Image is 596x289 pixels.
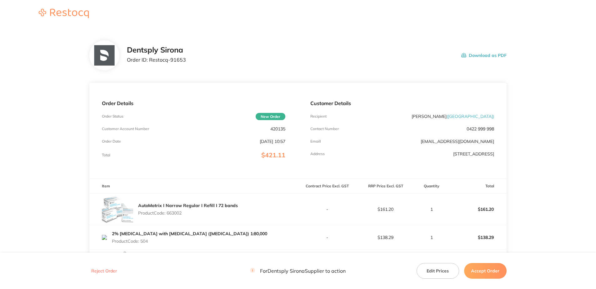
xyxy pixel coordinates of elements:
th: RRP Price Excl. GST [356,179,415,194]
span: New Order [256,113,285,120]
button: Reject Order [89,268,119,274]
button: Accept Order [464,263,507,279]
p: Order Date [102,139,121,144]
th: Total [448,179,507,194]
th: Quantity [415,179,448,194]
p: $138.29 [357,235,414,240]
p: For Dentsply Sirona Supplier to action [250,268,346,274]
p: Total [102,153,110,157]
p: - [298,235,356,240]
img: am52MW16eg [102,235,107,240]
p: - [298,207,356,212]
p: Contact Number [310,127,339,131]
p: $161.20 [357,207,414,212]
p: Address [310,152,325,156]
p: $138.29 [448,230,506,245]
span: $421.11 [261,151,285,159]
button: Edit Prices [417,263,459,279]
p: Product Code: 663002 [138,210,238,215]
p: 420135 [270,126,285,131]
p: $161.20 [448,202,506,217]
p: Customer Account Number [102,127,149,131]
p: 1 [415,207,448,212]
h2: Dentsply Sirona [127,46,186,54]
img: NmVnMjBsZQ [102,194,133,225]
img: Restocq logo [33,9,95,18]
button: Download as PDF [461,46,507,65]
p: 1 [415,235,448,240]
p: Emaill [310,139,321,144]
th: Contract Price Excl. GST [298,179,356,194]
span: ( [GEOGRAPHIC_DATA] ) [447,114,494,119]
p: [DATE] 10:57 [260,139,285,144]
a: AutoMatrix I Narrow Regular I Refill I 72 bands [138,203,238,208]
p: [PERSON_NAME] [412,114,494,119]
p: Customer Details [310,100,494,106]
p: 0422 999 998 [467,126,494,131]
a: [EMAIL_ADDRESS][DOMAIN_NAME] [421,139,494,144]
p: Order Status [102,114,123,119]
p: Order Details [102,100,285,106]
p: Order ID: Restocq- 91653 [127,57,186,63]
p: Recipient [310,114,327,119]
p: Product Code: 504 [112,239,267,244]
a: 2% [MEDICAL_DATA] with [MEDICAL_DATA] ([MEDICAL_DATA]) 1:80,000 [112,231,267,236]
img: MzUxbWNuNA [102,250,133,281]
p: [STREET_ADDRESS] [453,151,494,156]
img: NTllNzd2NQ [94,45,114,66]
a: Restocq logo [33,9,95,19]
th: Item [89,179,298,194]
